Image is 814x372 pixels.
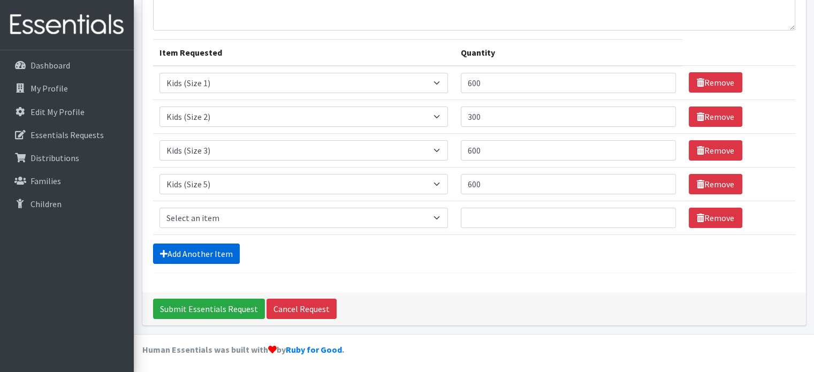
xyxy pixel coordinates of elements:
[689,140,742,161] a: Remove
[31,60,70,71] p: Dashboard
[4,78,130,99] a: My Profile
[31,107,85,117] p: Edit My Profile
[31,199,62,209] p: Children
[153,299,265,319] input: Submit Essentials Request
[31,176,61,186] p: Families
[454,39,682,66] th: Quantity
[31,130,104,140] p: Essentials Requests
[4,124,130,146] a: Essentials Requests
[31,153,79,163] p: Distributions
[4,147,130,169] a: Distributions
[689,174,742,194] a: Remove
[4,101,130,123] a: Edit My Profile
[153,39,455,66] th: Item Requested
[689,107,742,127] a: Remove
[4,55,130,76] a: Dashboard
[286,344,342,355] a: Ruby for Good
[4,193,130,215] a: Children
[689,208,742,228] a: Remove
[142,344,344,355] strong: Human Essentials was built with by .
[267,299,337,319] a: Cancel Request
[4,7,130,43] img: HumanEssentials
[153,244,240,264] a: Add Another Item
[31,83,68,94] p: My Profile
[4,170,130,192] a: Families
[689,72,742,93] a: Remove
